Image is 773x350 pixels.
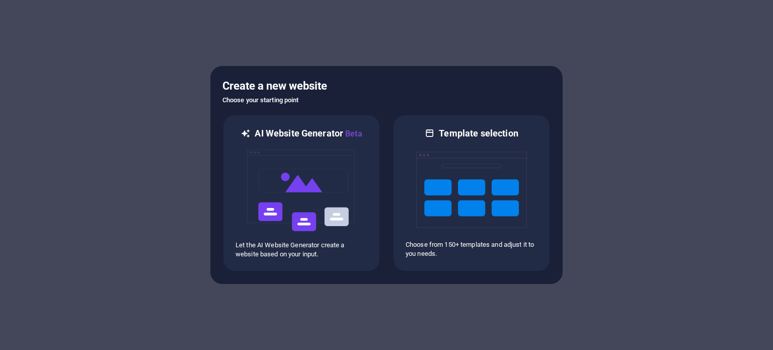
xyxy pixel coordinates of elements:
[343,129,362,138] span: Beta
[439,127,518,139] h6: Template selection
[406,240,537,258] p: Choose from 150+ templates and adjust it to you needs.
[246,140,357,241] img: ai
[236,241,367,259] p: Let the AI Website Generator create a website based on your input.
[255,127,362,140] h6: AI Website Generator
[222,78,551,94] h5: Create a new website
[222,94,551,106] h6: Choose your starting point
[393,114,551,272] div: Template selectionChoose from 150+ templates and adjust it to you needs.
[222,114,380,272] div: AI Website GeneratorBetaaiLet the AI Website Generator create a website based on your input.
